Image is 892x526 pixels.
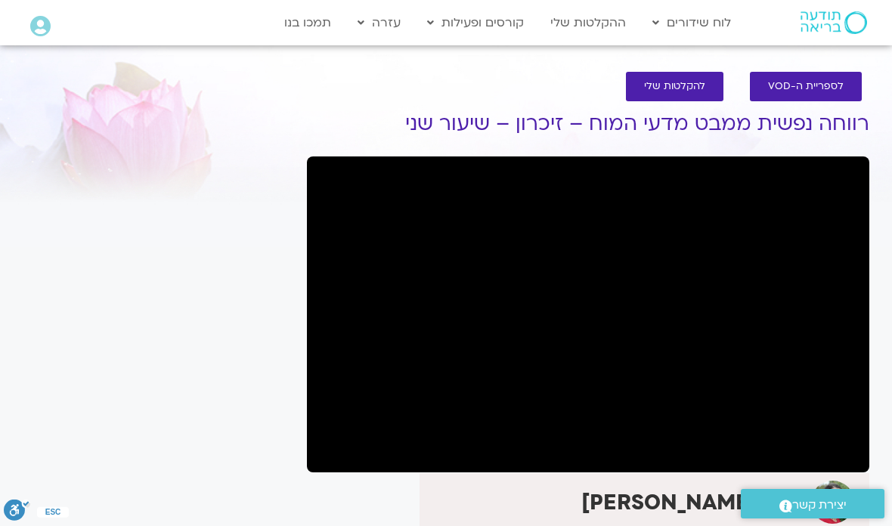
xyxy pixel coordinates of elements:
[277,8,339,37] a: תמכו בנו
[350,8,408,37] a: עזרה
[741,489,884,518] a: יצירת קשר
[792,495,847,515] span: יצירת קשר
[626,72,723,101] a: להקלטות שלי
[420,8,531,37] a: קורסים ופעילות
[644,81,705,92] span: להקלטות שלי
[768,81,844,92] span: לספריית ה-VOD
[801,11,867,34] img: תודעה בריאה
[543,8,633,37] a: ההקלטות שלי
[645,8,739,37] a: לוח שידורים
[581,488,800,517] strong: ד"ר [PERSON_NAME]
[750,72,862,101] a: לספריית ה-VOD
[307,113,869,135] h1: רווחה נפשית ממבט מדעי המוח – זיכרון – שיעור שני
